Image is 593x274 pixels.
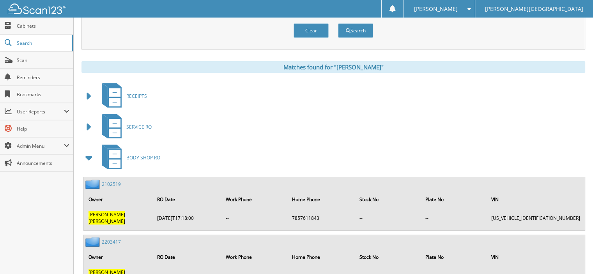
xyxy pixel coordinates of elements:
[102,181,121,187] a: 2102519
[89,211,125,218] span: [PERSON_NAME]
[356,191,421,207] th: Stock No
[153,208,221,228] td: [DATE]T17:18:00
[421,208,487,228] td: --
[356,249,421,265] th: Stock No
[89,218,125,225] span: [PERSON_NAME]
[17,40,68,46] span: Search
[288,249,355,265] th: Home Phone
[17,23,69,29] span: Cabinets
[485,7,583,11] span: [PERSON_NAME][GEOGRAPHIC_DATA]
[17,160,69,166] span: Announcements
[153,249,221,265] th: RO Date
[97,111,152,142] a: SERVICE RO
[222,249,287,265] th: Work Phone
[153,191,221,207] th: RO Date
[288,208,355,228] td: 7857611843
[97,142,160,173] a: BODY SHOP RO
[85,191,152,207] th: Owner
[338,23,373,38] button: Search
[414,7,457,11] span: [PERSON_NAME]
[487,249,584,265] th: VIN
[85,249,152,265] th: Owner
[17,74,69,81] span: Reminders
[126,93,147,99] span: RECEIPTS
[554,237,593,274] iframe: Chat Widget
[102,239,121,245] a: 2203417
[8,4,66,14] img: scan123-logo-white.svg
[17,57,69,64] span: Scan
[356,208,421,228] td: --
[17,91,69,98] span: Bookmarks
[487,191,584,207] th: VIN
[294,23,329,38] button: Clear
[17,126,69,132] span: Help
[222,191,287,207] th: Work Phone
[288,191,355,207] th: Home Phone
[17,143,64,149] span: Admin Menu
[85,237,102,247] img: folder2.png
[421,249,487,265] th: Plate No
[126,124,152,130] span: SERVICE RO
[126,154,160,161] span: BODY SHOP RO
[487,208,584,228] td: [US_VEHICLE_IDENTIFICATION_NUMBER]
[17,108,64,115] span: User Reports
[97,81,147,111] a: RECEIPTS
[421,191,487,207] th: Plate No
[85,179,102,189] img: folder2.png
[222,208,287,228] td: --
[81,61,585,73] div: Matches found for "[PERSON_NAME]"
